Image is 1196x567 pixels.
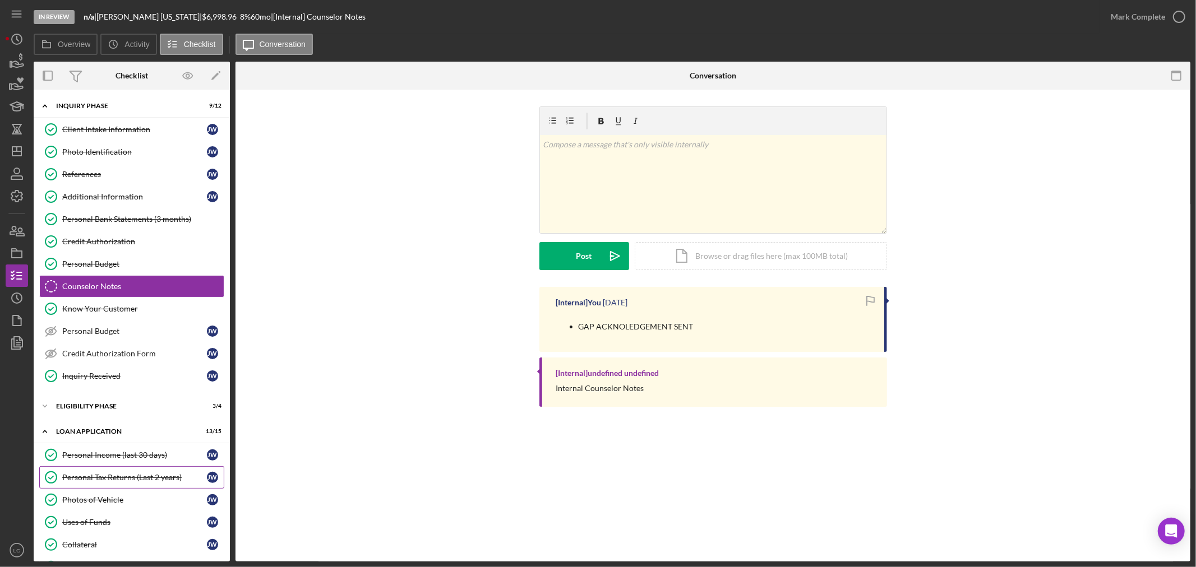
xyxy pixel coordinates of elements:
a: Uses of FundsJW [39,511,224,533]
div: 13 / 15 [201,428,221,435]
label: Conversation [260,40,306,49]
div: 9 / 12 [201,103,221,109]
div: Checklist [116,71,148,80]
div: [Internal] You [556,298,602,307]
button: Checklist [160,34,223,55]
div: Post [576,242,592,270]
div: J W [207,472,218,483]
div: Mark Complete [1111,6,1165,28]
a: Personal Income (last 30 days)JW [39,444,224,466]
div: Loan Application [56,428,193,435]
a: Know Your Customer [39,298,224,320]
div: J W [207,370,218,382]
div: J W [207,124,218,135]
a: CollateralJW [39,533,224,556]
a: Credit Authorization [39,230,224,253]
div: 3 / 4 [201,403,221,410]
div: Credit Authorization [62,237,224,246]
div: References [62,170,207,179]
button: LG [6,539,28,561]
div: Inquiry Received [62,371,207,380]
a: Personal Budget [39,253,224,275]
a: Additional InformationJW [39,185,224,208]
div: J W [207,326,218,337]
div: J W [207,169,218,180]
div: Personal Income (last 30 days) [62,450,207,459]
div: Personal Bank Statements (3 months) [62,215,224,224]
div: J W [207,494,218,505]
div: [Internal] undefined undefined [556,369,659,378]
label: Overview [58,40,90,49]
time: 2025-08-13 03:27 [603,298,628,307]
button: Activity [100,34,156,55]
div: Internal Counselor Notes [556,384,644,393]
div: Collateral [62,540,207,549]
div: J W [207,449,218,461]
div: Personal Budget [62,259,224,268]
label: Checklist [184,40,216,49]
div: Additional Information [62,192,207,201]
button: Mark Complete [1100,6,1190,28]
div: J W [207,191,218,202]
button: Post [539,242,629,270]
div: J W [207,348,218,359]
button: Overview [34,34,98,55]
div: Client Intake Information [62,125,207,134]
div: $6,998.96 [202,12,240,21]
a: Personal BudgetJW [39,320,224,342]
div: 8 % [240,12,251,21]
div: J W [207,517,218,528]
a: Personal Bank Statements (3 months) [39,208,224,230]
div: J W [207,539,218,550]
div: Uses of Funds [62,518,207,527]
a: Photo IdentificationJW [39,141,224,163]
b: n/a [84,12,94,21]
div: In Review [34,10,75,24]
div: Credit Authorization Form [62,349,207,358]
a: Credit Authorization FormJW [39,342,224,365]
div: J W [207,146,218,157]
div: Personal Budget [62,327,207,336]
a: Photos of VehicleJW [39,489,224,511]
div: Counselor Notes [62,282,224,291]
div: Eligibility Phase [56,403,193,410]
a: Inquiry ReceivedJW [39,365,224,387]
a: Counselor Notes [39,275,224,298]
div: Photos of Vehicle [62,495,207,504]
div: Personal Tax Returns (Last 2 years) [62,473,207,482]
text: LG [13,547,21,554]
p: GAP ACKNOLEDGEMENT SENT [579,320,694,333]
a: Personal Tax Returns (Last 2 years)JW [39,466,224,489]
div: 60 mo [251,12,271,21]
a: ReferencesJW [39,163,224,185]
div: Conversation [690,71,736,80]
div: Photo Identification [62,147,207,156]
a: Client Intake InformationJW [39,118,224,141]
div: | [Internal] Counselor Notes [271,12,366,21]
button: Conversation [235,34,313,55]
div: | [84,12,96,21]
div: Inquiry Phase [56,103,193,109]
div: Know Your Customer [62,304,224,313]
div: Open Intercom Messenger [1158,518,1185,545]
div: [PERSON_NAME] [US_STATE] | [96,12,202,21]
label: Activity [124,40,149,49]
